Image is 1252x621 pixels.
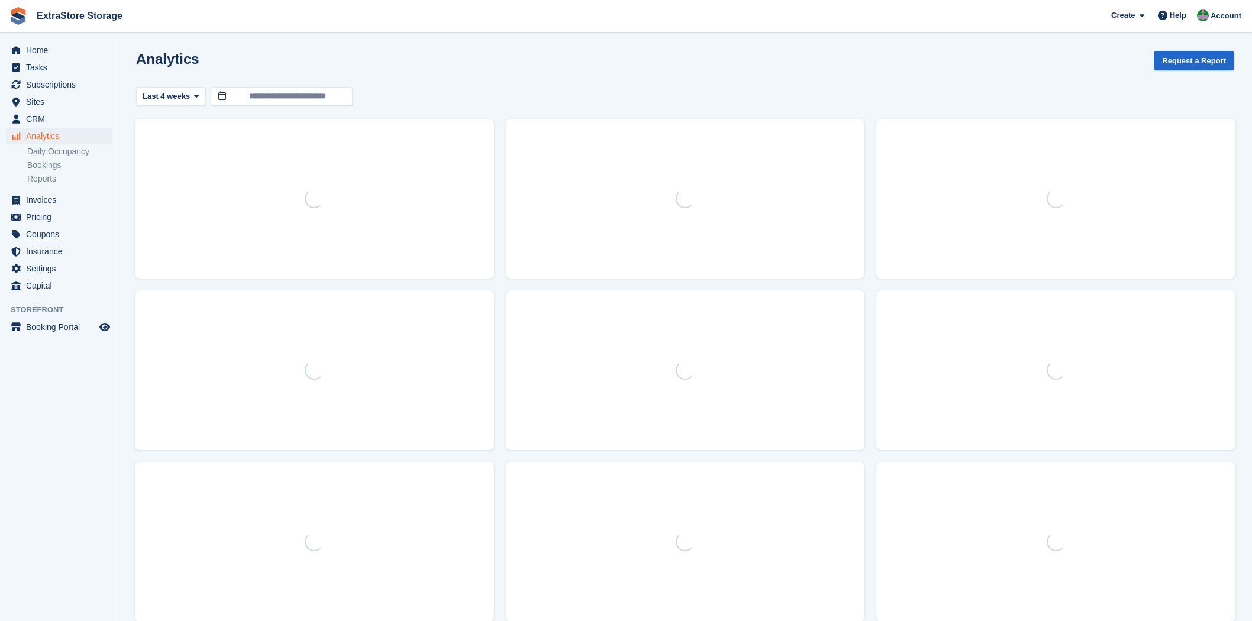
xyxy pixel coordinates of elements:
a: menu [6,59,112,76]
span: Help [1170,9,1186,21]
span: CRM [26,111,97,127]
span: Account [1211,10,1241,22]
a: menu [6,277,112,294]
a: ExtraStore Storage [32,6,127,25]
a: Reports [27,173,112,185]
span: Booking Portal [26,319,97,335]
img: Grant Daniel [1197,9,1209,21]
span: Settings [26,260,97,277]
span: Last 4 weeks [143,90,190,102]
a: menu [6,111,112,127]
span: Pricing [26,209,97,225]
a: menu [6,192,112,208]
a: Daily Occupancy [27,146,112,157]
span: Analytics [26,128,97,144]
span: Storefront [11,304,118,316]
span: Coupons [26,226,97,242]
a: menu [6,76,112,93]
span: Invoices [26,192,97,208]
span: Capital [26,277,97,294]
a: menu [6,42,112,59]
button: Last 4 weeks [136,87,206,106]
span: Home [26,42,97,59]
h2: Analytics [136,51,199,67]
a: Bookings [27,160,112,171]
img: stora-icon-8386f47178a22dfd0bd8f6a31ec36ba5ce8667c1dd55bd0f319d3a0aa187defe.svg [9,7,27,25]
a: menu [6,93,112,110]
button: Request a Report [1154,51,1234,70]
span: Create [1111,9,1135,21]
a: menu [6,226,112,242]
span: Sites [26,93,97,110]
a: menu [6,128,112,144]
span: Insurance [26,243,97,260]
a: menu [6,260,112,277]
span: Tasks [26,59,97,76]
span: Subscriptions [26,76,97,93]
a: menu [6,319,112,335]
a: Preview store [98,320,112,334]
a: menu [6,209,112,225]
a: menu [6,243,112,260]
